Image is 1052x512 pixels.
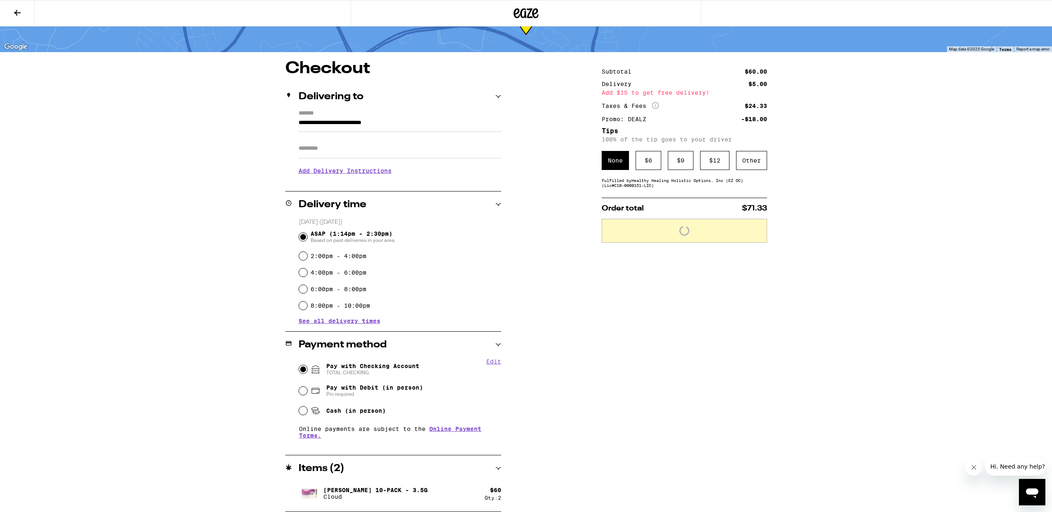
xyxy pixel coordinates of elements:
[602,81,637,87] div: Delivery
[299,161,501,180] h3: Add Delivery Instructions
[299,200,366,210] h2: Delivery time
[745,103,767,109] div: $24.33
[326,363,419,376] span: Pay with Checking Account
[299,180,501,187] p: We'll contact you at [PHONE_NUMBER] when we arrive
[1016,47,1050,51] a: Report a map error
[299,340,387,350] h2: Payment method
[741,116,767,122] div: -$18.00
[966,459,982,476] iframe: Close message
[602,151,629,170] div: None
[299,426,481,439] a: Online Payment Terms.
[742,205,767,212] span: $71.33
[311,253,366,259] label: 2:00pm - 4:00pm
[602,205,644,212] span: Order total
[485,495,501,500] div: Qty: 2
[311,286,366,292] label: 6:00pm - 8:00pm
[299,218,501,226] p: [DATE] ([DATE])
[285,60,501,77] h1: Checkout
[486,358,501,365] button: Edit
[602,116,652,122] div: Promo: DEALZ
[736,151,767,170] div: Other
[999,47,1011,52] a: Terms
[748,81,767,87] div: $5.00
[949,47,994,51] span: Map data ©2025 Google
[311,230,394,244] span: ASAP (1:14pm - 2:30pm)
[323,493,428,500] p: Cloud
[602,90,767,96] div: Add $15 to get free delivery!
[299,426,501,439] p: Online payments are subject to the
[326,369,419,376] span: TOTAL CHECKING
[668,151,693,170] div: $ 9
[299,482,322,505] img: Runtz 10-Pack - 3.5g
[299,92,363,102] h2: Delivering to
[1019,479,1045,505] iframe: Button to launch messaging window
[490,487,501,493] div: $ 60
[299,464,344,474] h2: Items ( 2 )
[602,102,659,110] div: Taxes & Fees
[311,237,394,244] span: Based on past deliveries in your area
[326,391,423,397] span: Pin required
[745,69,767,74] div: $60.00
[311,269,366,276] label: 4:00pm - 6:00pm
[985,457,1045,476] iframe: Message from company
[326,407,386,414] span: Cash (in person)
[602,178,767,188] div: Fulfilled by Healthy Healing Holistic Options, Inc (EZ OC) (Lic# C10-0000151-LIC )
[636,151,661,170] div: $ 6
[2,41,29,52] a: Open this area in Google Maps (opens a new window)
[311,302,370,309] label: 8:00pm - 10:00pm
[2,41,29,52] img: Google
[299,318,380,324] button: See all delivery times
[326,384,423,391] span: Pay with Debit (in person)
[602,128,767,134] h5: Tips
[602,69,637,74] div: Subtotal
[323,487,428,493] p: [PERSON_NAME] 10-Pack - 3.5g
[602,136,767,143] p: 100% of the tip goes to your driver
[700,151,729,170] div: $ 12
